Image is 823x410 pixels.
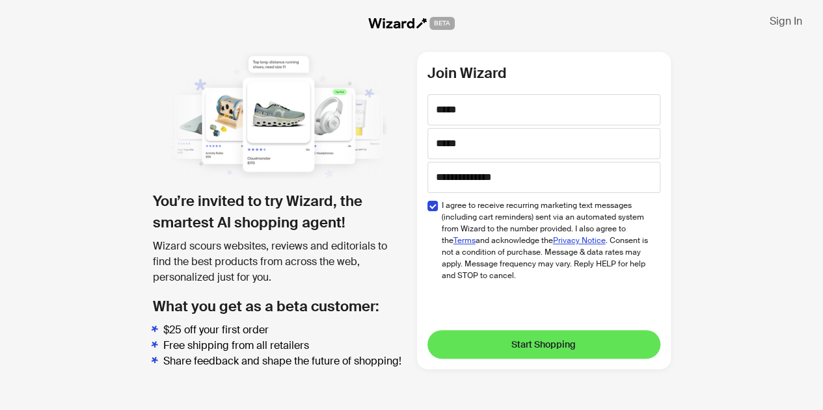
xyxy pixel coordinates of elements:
[511,339,576,350] span: Start Shopping
[759,10,813,31] button: Sign In
[453,235,476,246] a: Terms
[153,190,407,233] h1: You’re invited to try Wizard, the smartest AI shopping agent!
[163,338,407,353] li: Free shipping from all retailers
[427,330,660,359] button: Start Shopping
[163,353,407,369] li: Share feedback and shape the future of shopping!
[429,17,455,30] span: BETA
[427,62,660,84] h2: Join Wizard
[163,322,407,338] li: $25 off your first order
[153,296,407,317] h2: What you get as a beta customer:
[770,14,802,28] span: Sign In
[442,199,651,281] span: I agree to receive recurring marketing text messages (including cart reminders) sent via an autom...
[553,235,606,246] a: Privacy Notice
[153,238,407,285] div: Wizard scours websites, reviews and editorials to find the best products from across the web, per...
